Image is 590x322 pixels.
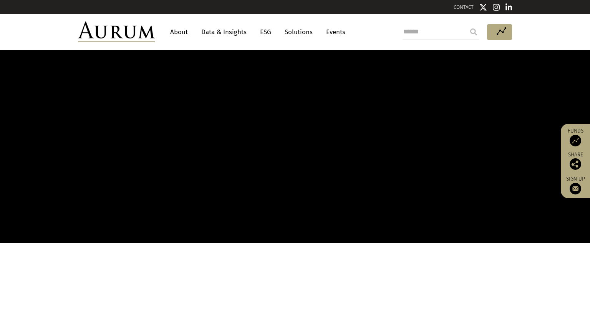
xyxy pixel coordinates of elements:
[322,25,345,39] a: Events
[78,22,155,42] img: Aurum
[479,3,487,11] img: Twitter icon
[197,25,250,39] a: Data & Insights
[565,128,586,146] a: Funds
[493,3,500,11] img: Instagram icon
[570,135,581,146] img: Access Funds
[570,183,581,194] img: Sign up to our newsletter
[565,176,586,194] a: Sign up
[466,24,481,40] input: Submit
[256,25,275,39] a: ESG
[505,3,512,11] img: Linkedin icon
[166,25,192,39] a: About
[570,158,581,170] img: Share this post
[454,4,474,10] a: CONTACT
[281,25,317,39] a: Solutions
[565,152,586,170] div: Share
